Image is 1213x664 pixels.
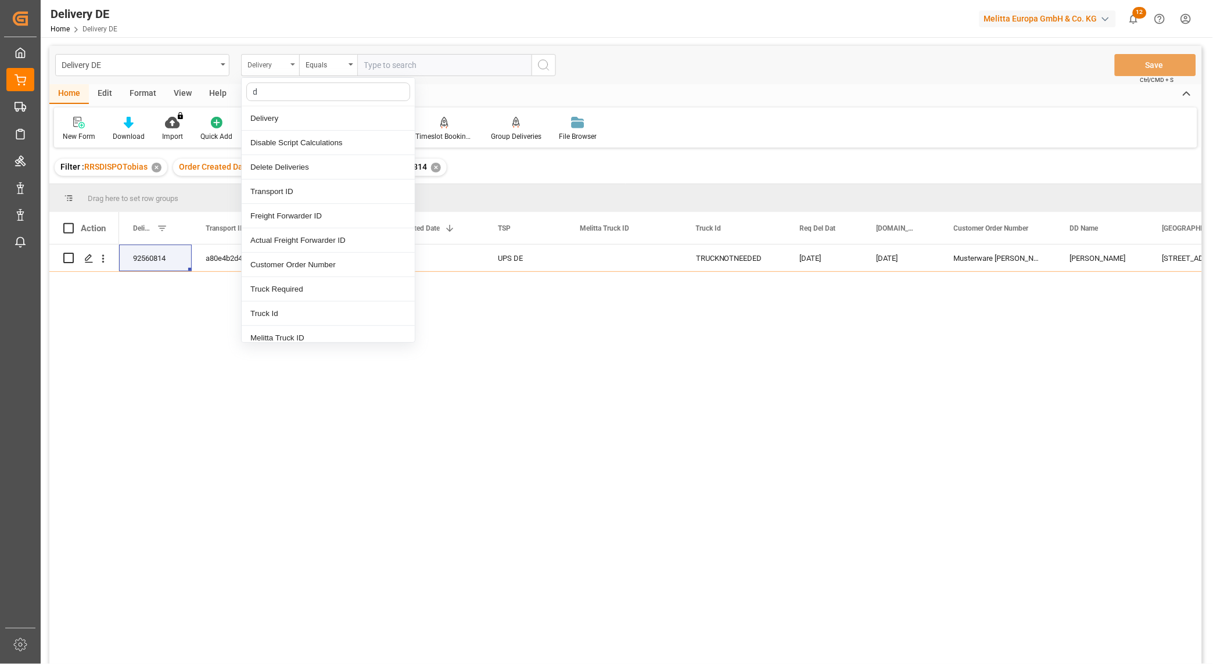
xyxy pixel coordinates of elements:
[491,131,541,142] div: Group Deliveries
[165,84,200,104] div: View
[241,54,299,76] button: close menu
[431,163,441,173] div: ✕
[242,131,415,155] div: Disable Script Calculations
[55,54,229,76] button: open menu
[51,5,117,23] div: Delivery DE
[696,224,722,232] span: Truck Id
[246,82,410,101] input: Search
[121,84,165,104] div: Format
[1056,245,1149,271] div: [PERSON_NAME]
[63,131,95,142] div: New Form
[49,84,89,104] div: Home
[498,224,511,232] span: TSP
[1140,76,1174,84] span: Ctrl/CMD + S
[979,10,1116,27] div: Melitta Europa GmbH & Co. KG
[84,162,148,171] span: RRSDISPOTobias
[877,224,916,232] span: [DOMAIN_NAME] Dat
[49,245,119,272] div: Press SPACE to select this row.
[532,54,556,76] button: search button
[242,204,415,228] div: Freight Forwarder ID
[88,194,178,203] span: Drag here to set row groups
[682,245,786,271] div: TRUCKNOTNEEDED
[206,224,245,232] span: Transport ID
[242,277,415,302] div: Truck Required
[299,54,357,76] button: open menu
[484,245,566,271] div: UPS DE
[580,224,629,232] span: Melitta Truck ID
[357,54,532,76] input: Type to search
[306,57,345,70] div: Equals
[1115,54,1196,76] button: Save
[242,253,415,277] div: Customer Order Number
[242,155,415,180] div: Delete Deliveries
[119,245,192,271] div: 92560814
[247,57,287,70] div: Delivery
[133,224,152,232] span: Delivery
[1070,224,1099,232] span: DD Name
[800,224,836,232] span: Req Del Dat
[242,106,415,131] div: Delivery
[81,223,106,234] div: Action
[368,245,484,271] div: [DATE]
[60,162,84,171] span: Filter :
[863,245,940,271] div: [DATE]
[152,163,162,173] div: ✕
[415,131,473,142] div: Timeslot Booking Report
[954,224,1029,232] span: Customer Order Number
[200,131,232,142] div: Quick Add
[51,25,70,33] a: Home
[1147,6,1173,32] button: Help Center
[113,131,145,142] div: Download
[200,84,235,104] div: Help
[1121,6,1147,32] button: show 12 new notifications
[179,162,250,171] span: Order Created Date
[1133,7,1147,19] span: 12
[786,245,863,271] div: [DATE]
[89,84,121,104] div: Edit
[192,245,274,271] div: a80e4b2d4b39
[242,180,415,204] div: Transport ID
[940,245,1056,271] div: Musterware [PERSON_NAME]
[242,302,415,326] div: Truck Id
[62,57,217,71] div: Delivery DE
[242,326,415,350] div: Melitta Truck ID
[242,228,415,253] div: Actual Freight Forwarder ID
[559,131,597,142] div: File Browser
[979,8,1121,30] button: Melitta Europa GmbH & Co. KG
